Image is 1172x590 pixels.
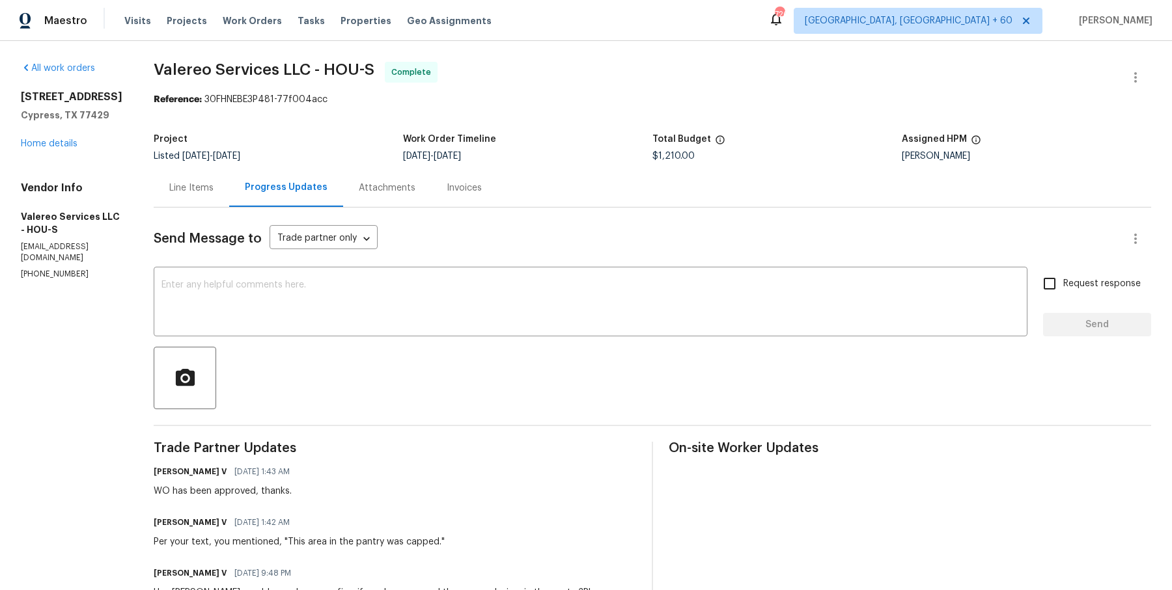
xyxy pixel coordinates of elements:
[434,152,461,161] span: [DATE]
[359,181,415,194] div: Attachments
[154,535,445,548] div: Per your text, you mentioned, "This area in the pantry was capped."
[154,152,240,161] span: Listed
[407,14,492,27] span: Geo Assignments
[971,135,981,152] span: The hpm assigned to this work order.
[154,516,227,529] h6: [PERSON_NAME] V
[154,485,298,498] div: WO has been approved, thanks.
[169,181,214,194] div: Line Items
[154,95,202,104] b: Reference:
[447,181,482,194] div: Invoices
[270,228,378,250] div: Trade partner only
[21,181,122,194] h4: Vendor Info
[167,14,207,27] span: Projects
[341,14,391,27] span: Properties
[391,66,436,79] span: Complete
[669,442,1151,455] span: On-site Worker Updates
[298,16,325,25] span: Tasks
[775,8,784,21] div: 726
[1074,14,1152,27] span: [PERSON_NAME]
[652,152,695,161] span: $1,210.00
[234,567,291,580] span: [DATE] 9:48 PM
[902,152,1151,161] div: [PERSON_NAME]
[234,465,290,478] span: [DATE] 1:43 AM
[154,62,374,77] span: Valereo Services LLC - HOU-S
[403,135,496,144] h5: Work Order Timeline
[154,567,227,580] h6: [PERSON_NAME] V
[124,14,151,27] span: Visits
[154,135,188,144] h5: Project
[213,152,240,161] span: [DATE]
[223,14,282,27] span: Work Orders
[182,152,240,161] span: -
[154,232,262,245] span: Send Message to
[154,465,227,478] h6: [PERSON_NAME] V
[21,269,122,280] p: [PHONE_NUMBER]
[44,14,87,27] span: Maestro
[182,152,210,161] span: [DATE]
[154,93,1151,106] div: 30FHNEBE3P481-77f004acc
[403,152,430,161] span: [DATE]
[21,64,95,73] a: All work orders
[234,516,290,529] span: [DATE] 1:42 AM
[1063,277,1141,291] span: Request response
[21,90,122,103] h2: [STREET_ADDRESS]
[805,14,1012,27] span: [GEOGRAPHIC_DATA], [GEOGRAPHIC_DATA] + 60
[715,135,725,152] span: The total cost of line items that have been proposed by Opendoor. This sum includes line items th...
[403,152,461,161] span: -
[21,109,122,122] h5: Cypress, TX 77429
[652,135,711,144] h5: Total Budget
[21,241,122,263] p: [EMAIL_ADDRESS][DOMAIN_NAME]
[21,210,122,236] h5: Valereo Services LLC - HOU-S
[21,139,77,148] a: Home details
[154,442,636,455] span: Trade Partner Updates
[245,181,328,194] div: Progress Updates
[902,135,967,144] h5: Assigned HPM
